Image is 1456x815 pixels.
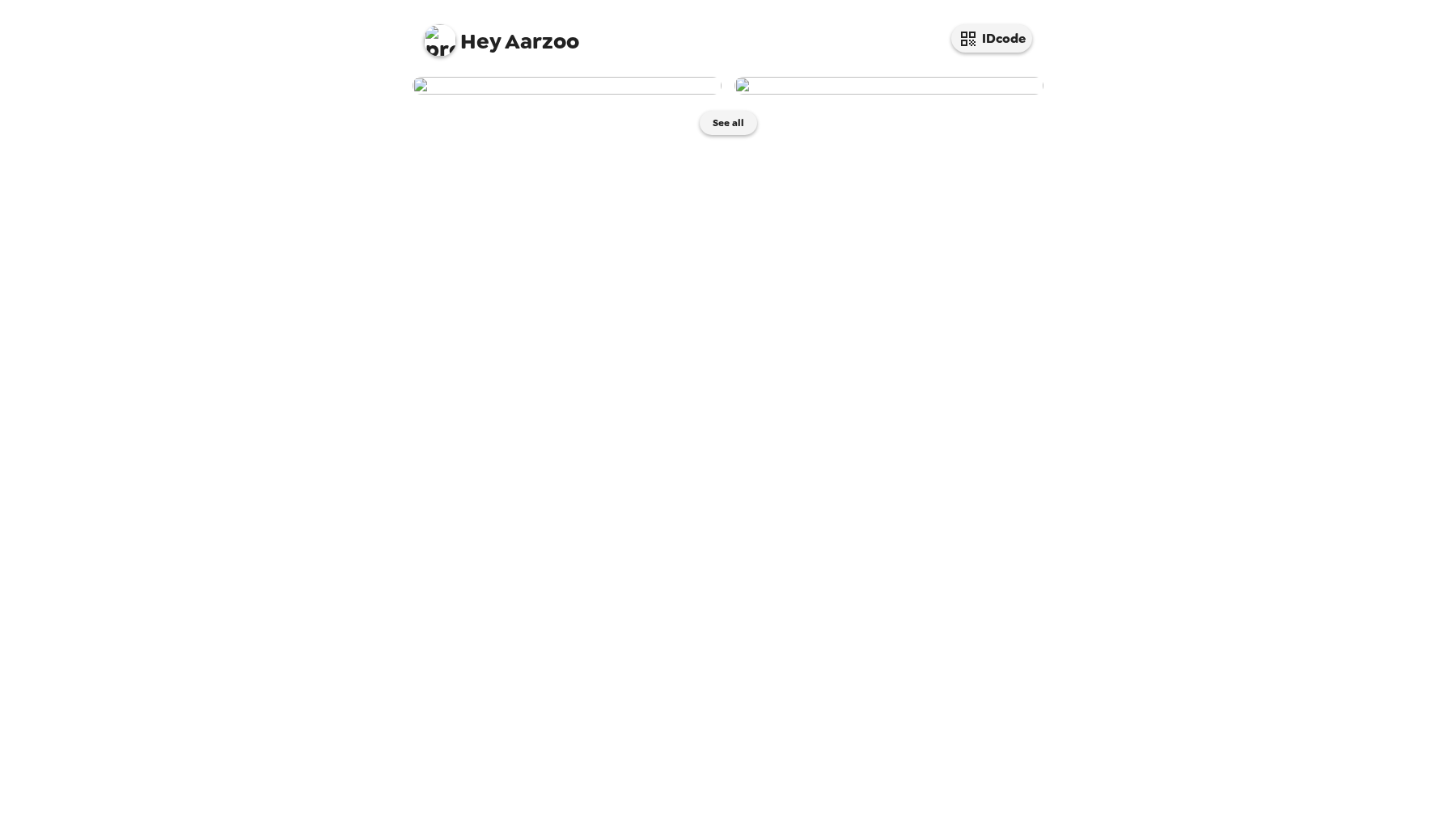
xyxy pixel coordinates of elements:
[700,111,757,135] button: See all
[734,77,1043,95] img: user-264275
[460,27,501,56] span: Hey
[413,77,722,95] img: user-269695
[424,24,456,57] img: profile pic
[424,16,579,53] span: Aarzoo
[951,24,1032,53] button: IDcode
